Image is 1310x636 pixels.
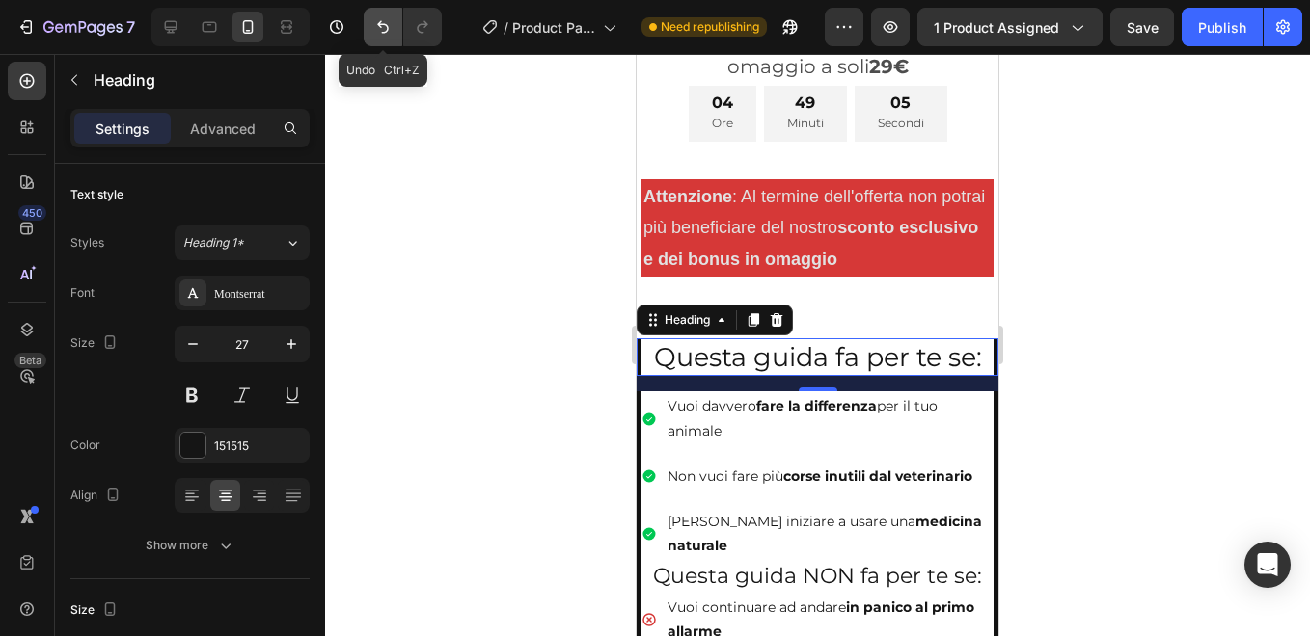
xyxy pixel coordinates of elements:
[1198,17,1246,38] div: Publish
[14,353,46,368] div: Beta
[512,17,595,38] span: Product Page - [DATE] 14:18:56
[214,437,305,455] div: 151515
[1127,19,1159,36] span: Save
[8,8,144,46] button: 7
[70,234,104,252] div: Styles
[70,528,310,563] button: Show more
[94,68,302,92] p: Heading
[70,597,122,623] div: Size
[70,186,123,203] div: Text style
[504,17,508,38] span: /
[175,225,310,260] button: Heading 1*
[214,285,305,303] div: Montserrat
[364,8,442,46] div: Undo/Redo
[1182,8,1263,46] button: Publish
[70,437,100,454] div: Color
[190,119,256,139] p: Advanced
[70,331,122,357] div: Size
[31,542,354,590] p: Vuoi continuare ad andare
[146,536,235,555] div: Show more
[70,284,95,302] div: Font
[183,234,244,252] span: Heading 1*
[1244,542,1291,588] div: Open Intercom Messenger
[917,8,1103,46] button: 1 product assigned
[18,205,46,221] div: 450
[70,483,124,509] div: Align
[934,17,1059,38] span: 1 product assigned
[1110,8,1174,46] button: Save
[126,15,135,39] p: 7
[637,54,998,636] iframe: Design area
[661,18,759,36] span: Need republishing
[96,119,150,139] p: Settings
